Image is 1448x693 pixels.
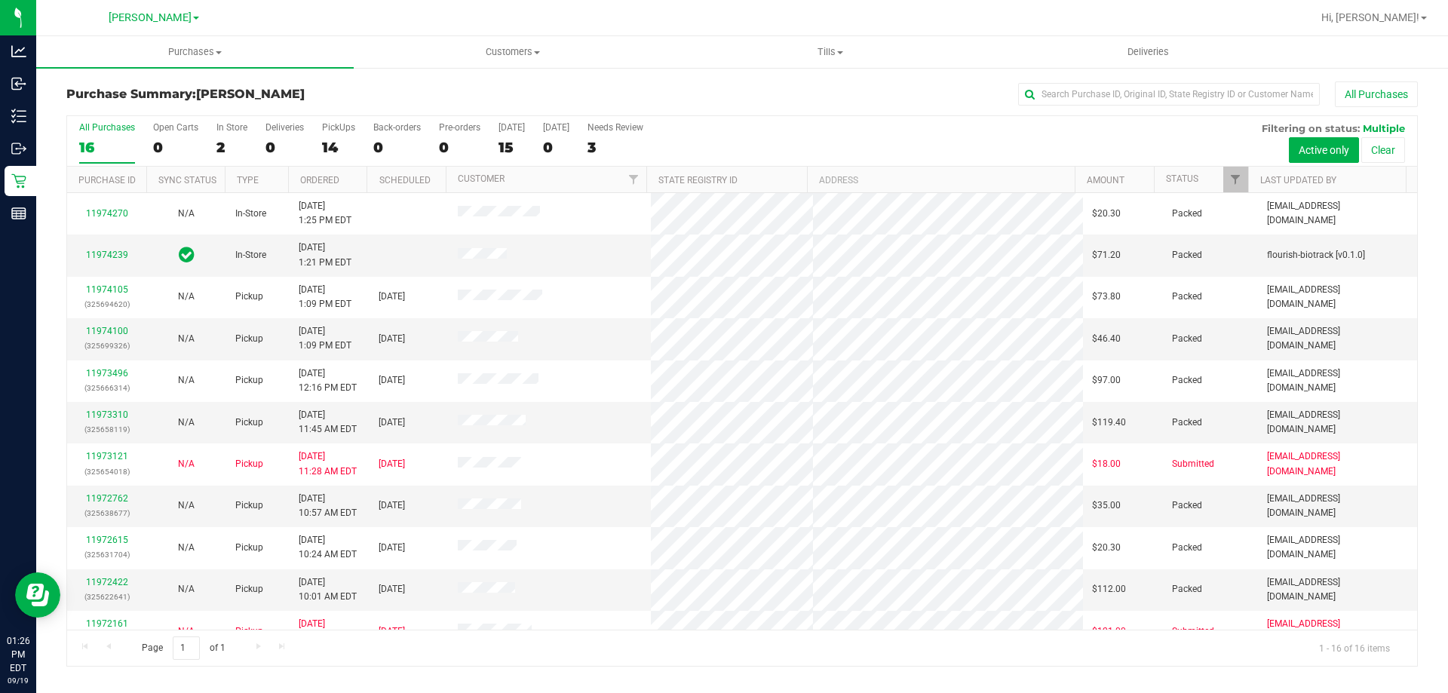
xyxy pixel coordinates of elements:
p: (325699326) [76,339,137,353]
input: Search Purchase ID, Original ID, State Registry ID or Customer Name... [1018,83,1320,106]
div: PickUps [322,122,355,133]
span: Not Applicable [178,542,195,553]
a: Amount [1087,175,1124,186]
span: [EMAIL_ADDRESS][DOMAIN_NAME] [1267,408,1408,437]
span: Pickup [235,373,263,388]
span: Pickup [235,624,263,639]
a: Customer [458,173,505,184]
span: [DATE] [379,457,405,471]
span: [EMAIL_ADDRESS][DOMAIN_NAME] [1267,449,1408,478]
p: (325631704) [76,547,137,562]
div: 0 [265,139,304,156]
span: Not Applicable [178,417,195,428]
button: N/A [178,373,195,388]
a: 11974239 [86,250,128,260]
a: 11972161 [86,618,128,629]
span: [EMAIL_ADDRESS][DOMAIN_NAME] [1267,366,1408,395]
button: N/A [178,290,195,304]
p: 09/19 [7,675,29,686]
h3: Purchase Summary: [66,87,517,101]
span: Submitted [1172,457,1214,471]
div: [DATE] [499,122,525,133]
span: [DATE] [379,373,405,388]
button: N/A [178,332,195,346]
span: $121.00 [1092,624,1126,639]
div: 0 [439,139,480,156]
span: [DATE] 10:01 AM EDT [299,575,357,604]
div: 0 [153,139,198,156]
span: [EMAIL_ADDRESS][DOMAIN_NAME] [1267,324,1408,353]
inline-svg: Outbound [11,141,26,156]
iframe: Resource center [15,572,60,618]
span: Purchases [36,45,354,59]
span: Tills [672,45,988,59]
a: Purchases [36,36,354,68]
a: State Registry ID [658,175,738,186]
span: [EMAIL_ADDRESS][DOMAIN_NAME] [1267,575,1408,604]
span: [DATE] [379,415,405,430]
span: [DATE] [379,624,405,639]
span: Pickup [235,415,263,430]
div: Needs Review [587,122,643,133]
div: 0 [543,139,569,156]
span: $46.40 [1092,332,1121,346]
span: Not Applicable [178,458,195,469]
a: Status [1166,173,1198,184]
span: $35.00 [1092,498,1121,513]
div: Open Carts [153,122,198,133]
button: N/A [178,582,195,596]
span: Packed [1172,290,1202,304]
span: [DATE] [379,541,405,555]
p: (325638677) [76,506,137,520]
span: Packed [1172,415,1202,430]
span: Customers [354,45,670,59]
a: 11973121 [86,451,128,461]
span: $97.00 [1092,373,1121,388]
span: Packed [1172,373,1202,388]
span: Not Applicable [178,626,195,636]
a: Deliveries [989,36,1307,68]
a: Ordered [300,175,339,186]
a: 11972615 [86,535,128,545]
span: [EMAIL_ADDRESS][DOMAIN_NAME] [1267,533,1408,562]
span: [DATE] [379,332,405,346]
button: N/A [178,541,195,555]
span: $112.00 [1092,582,1126,596]
span: Packed [1172,582,1202,596]
a: Tills [671,36,989,68]
p: 01:26 PM EDT [7,634,29,675]
span: Pickup [235,498,263,513]
span: Packed [1172,207,1202,221]
span: Not Applicable [178,291,195,302]
span: [DATE] [379,498,405,513]
span: [EMAIL_ADDRESS][DOMAIN_NAME] [1267,283,1408,311]
span: In-Store [235,207,266,221]
span: Pickup [235,332,263,346]
p: (325654018) [76,465,137,479]
div: 14 [322,139,355,156]
a: 11973496 [86,368,128,379]
span: In-Store [235,248,266,262]
a: Sync Status [158,175,216,186]
span: [DATE] 9:23 AM EDT [299,617,351,645]
span: Not Applicable [178,375,195,385]
span: [PERSON_NAME] [196,87,305,101]
span: [DATE] 10:24 AM EDT [299,533,357,562]
span: [DATE] 11:45 AM EDT [299,408,357,437]
button: N/A [178,457,195,471]
button: Clear [1361,137,1405,163]
a: 11973310 [86,409,128,420]
span: 1 - 16 of 16 items [1307,636,1402,659]
button: N/A [178,624,195,639]
span: [DATE] 1:21 PM EDT [299,241,351,269]
p: (325658119) [76,422,137,437]
a: Filter [1223,167,1248,192]
span: $71.20 [1092,248,1121,262]
a: Purchase ID [78,175,136,186]
span: [DATE] 1:25 PM EDT [299,199,351,228]
button: N/A [178,498,195,513]
a: Customers [354,36,671,68]
span: Pickup [235,582,263,596]
div: Back-orders [373,122,421,133]
span: Packed [1172,541,1202,555]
